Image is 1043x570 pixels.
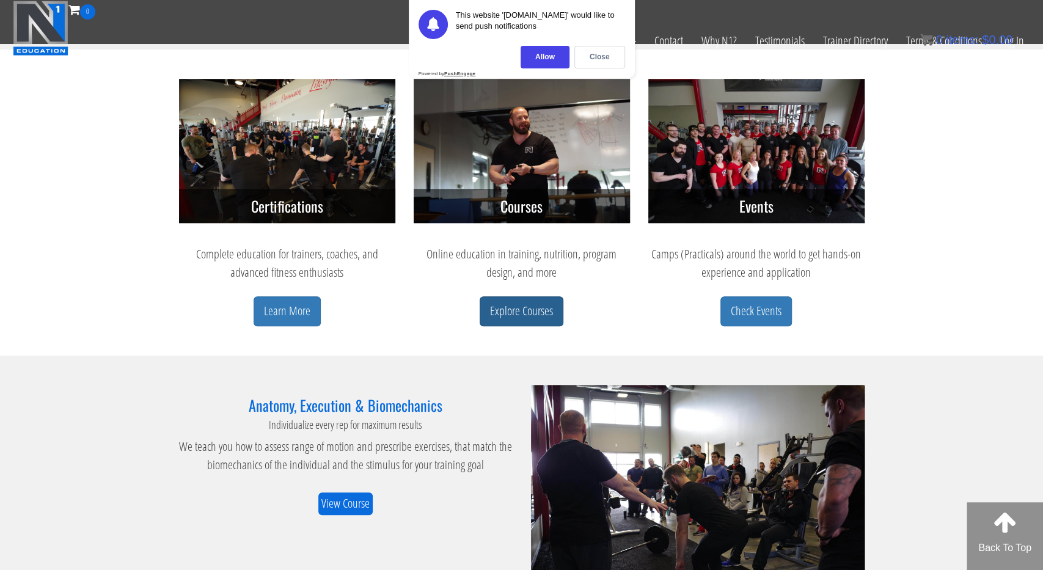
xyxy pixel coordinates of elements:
bdi: 0.00 [982,33,1012,46]
p: Online education in training, nutrition, program design, and more [414,245,630,282]
a: Testimonials [746,20,814,62]
h3: Anatomy, Execution & Biomechanics [179,397,513,413]
strong: PushEngage [444,71,475,76]
p: Complete education for trainers, coaches, and advanced fitness enthusiasts [179,245,395,282]
h3: Events [648,189,865,223]
h3: Certifications [179,189,395,223]
a: Terms & Conditions [897,20,991,62]
a: Why N1? [692,20,746,62]
img: n1-certifications [179,79,395,223]
a: Learn More [254,296,321,326]
a: Check Events [720,296,792,326]
span: $ [982,33,989,46]
div: This website '[DOMAIN_NAME]' would like to send push notifications [456,10,625,39]
span: items: [946,33,978,46]
p: Camps (Practicals) around the world to get hands-on experience and application [648,245,865,282]
a: View Course [318,492,373,515]
p: We teach you how to assess range of motion and prescribe exercises, that match the biomechanics o... [179,437,513,474]
img: n1-education [13,1,68,56]
img: n1-events [648,79,865,223]
a: Contact [645,20,692,62]
a: Explore Courses [480,296,563,326]
img: n1-courses [414,79,630,223]
a: 0 items: $0.00 [920,33,1012,46]
a: Log In [991,20,1033,62]
h3: Courses [414,189,630,223]
span: 0 [80,4,95,20]
div: Allow [521,46,569,68]
a: Trainer Directory [814,20,897,62]
a: 0 [68,1,95,18]
div: Close [574,46,625,68]
span: 0 [935,33,942,46]
img: icon11.png [920,34,932,46]
div: Powered by [419,71,476,76]
p: Back To Top [967,541,1043,555]
h4: Individualize every rep for maximum results [179,419,513,431]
